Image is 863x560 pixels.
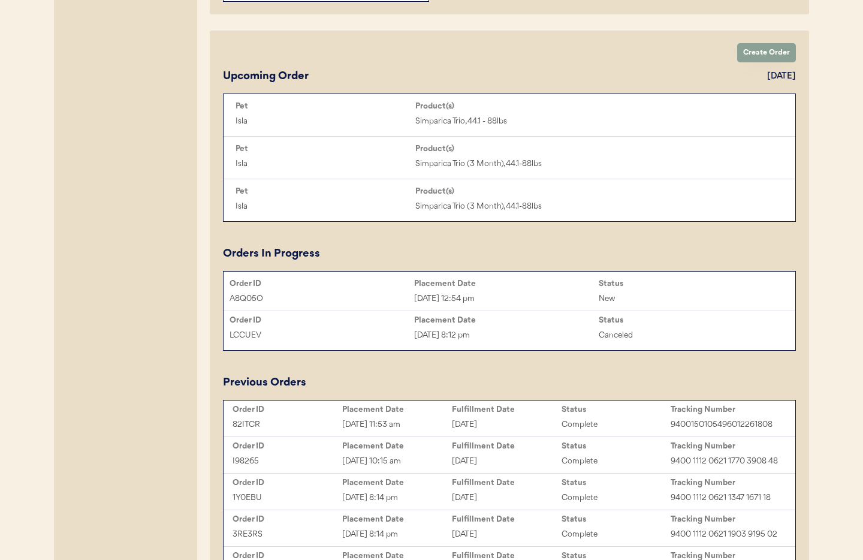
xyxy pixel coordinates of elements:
div: Order ID [233,405,342,414]
div: 9400150105496012261808 [671,418,780,432]
div: [DATE] [452,418,562,432]
div: Isla [236,157,415,171]
div: Fulfillment Date [452,478,562,487]
div: Product(s) [415,101,595,111]
div: Simparica Trio (3 Month), 44.1-88lbs [415,200,595,213]
div: 9400 1112 0621 1347 1671 18 [671,491,780,505]
button: Create Order [737,43,796,62]
div: Tracking Number [671,514,780,524]
div: Placement Date [342,478,452,487]
div: Pet [236,186,415,196]
div: Product(s) [415,186,595,196]
div: LCCUEV [230,329,414,342]
div: Orders In Progress [223,246,320,262]
div: Status [599,315,783,325]
div: Placement Date [342,405,452,414]
div: Complete [562,418,671,432]
div: [DATE] 10:15 am [342,454,452,468]
div: Tracking Number [671,405,780,414]
div: 9400 1112 0621 1770 3908 48 [671,454,780,468]
div: 3RE3RS [233,528,342,541]
div: [DATE] [452,454,562,468]
div: [DATE] [452,528,562,541]
div: Previous Orders [223,375,306,391]
div: Tracking Number [671,478,780,487]
div: Order ID [233,514,342,524]
div: Tracking Number [671,441,780,451]
div: I98265 [233,454,342,468]
div: [DATE] 8:12 pm [414,329,599,342]
div: Placement Date [414,315,599,325]
div: Placement Date [414,279,599,288]
div: Placement Date [342,441,452,451]
div: Status [562,441,671,451]
div: A8Q05O [230,292,414,306]
div: Status [599,279,783,288]
div: [DATE] 8:14 pm [342,528,452,541]
div: 82ITCR [233,418,342,432]
div: Order ID [233,441,342,451]
div: New [599,292,783,306]
div: Complete [562,528,671,541]
div: Status [562,405,671,414]
div: Canceled [599,329,783,342]
div: Isla [236,200,415,213]
div: Product(s) [415,144,595,153]
div: Fulfillment Date [452,514,562,524]
div: Simparica Trio (3 Month), 44.1-88lbs [415,157,595,171]
div: 9400 1112 0621 1903 9195 02 [671,528,780,541]
div: Order ID [233,478,342,487]
div: [DATE] 12:54 pm [414,292,599,306]
div: Order ID [230,279,414,288]
div: Pet [236,144,415,153]
div: Order ID [230,315,414,325]
div: Simparica Trio, 44.1 - 88lbs [415,115,595,128]
div: Fulfillment Date [452,441,562,451]
div: [DATE] [767,70,796,83]
div: Complete [562,491,671,505]
div: Placement Date [342,514,452,524]
div: Pet [236,101,415,111]
div: Status [562,514,671,524]
div: Isla [236,115,415,128]
div: 1Y0EBU [233,491,342,505]
div: [DATE] 8:14 pm [342,491,452,505]
div: [DATE] [452,491,562,505]
div: Upcoming Order [223,68,309,85]
div: [DATE] 11:53 am [342,418,452,432]
div: Fulfillment Date [452,405,562,414]
div: Status [562,478,671,487]
div: Complete [562,454,671,468]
